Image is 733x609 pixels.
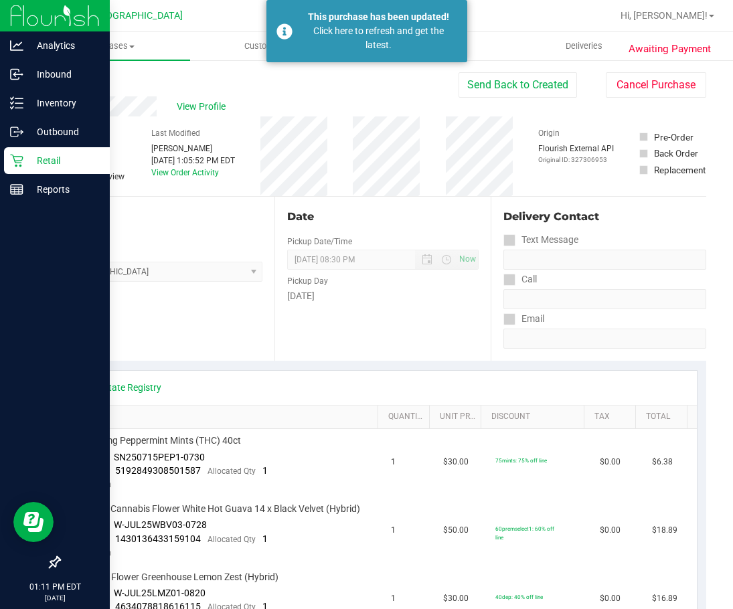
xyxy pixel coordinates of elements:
[629,41,711,57] span: Awaiting Payment
[287,275,328,287] label: Pickup Day
[151,168,219,177] a: View Order Activity
[262,533,268,544] span: 1
[391,524,396,537] span: 1
[23,95,104,111] p: Inventory
[646,412,681,422] a: Total
[10,125,23,139] inline-svg: Outbound
[91,10,183,21] span: [GEOGRAPHIC_DATA]
[23,66,104,82] p: Inbound
[538,155,614,165] p: Original ID: 327306953
[10,96,23,110] inline-svg: Inventory
[443,456,469,468] span: $30.00
[600,456,621,468] span: $0.00
[654,130,694,144] div: Pre-Order
[491,412,578,422] a: Discount
[177,100,230,114] span: View Profile
[300,10,457,24] div: This purchase has been updated!
[503,250,706,270] input: Format: (999) 999-9999
[443,592,469,605] span: $30.00
[6,581,104,593] p: 01:11 PM EDT
[77,434,241,447] span: HT 2.5mg Peppermint Mints (THC) 40ct
[495,594,543,600] span: 40dep: 40% off line
[495,525,554,541] span: 60premselect1: 60% off line
[594,412,630,422] a: Tax
[115,533,201,544] span: 1430136433159104
[503,209,706,225] div: Delivery Contact
[440,412,475,422] a: Unit Price
[151,127,200,139] label: Last Modified
[114,519,207,530] span: W-JUL25WBV03-0728
[208,535,256,544] span: Allocated Qty
[287,209,478,225] div: Date
[10,154,23,167] inline-svg: Retail
[503,289,706,309] input: Format: (999) 999-9999
[652,524,677,537] span: $18.89
[191,40,347,52] span: Customers
[23,37,104,54] p: Analytics
[32,40,190,52] span: Purchases
[652,592,677,605] span: $16.89
[388,412,424,422] a: Quantity
[391,456,396,468] span: 1
[287,236,352,248] label: Pickup Date/Time
[115,465,201,476] span: 5192849308501587
[151,155,235,167] div: [DATE] 1:05:52 PM EDT
[13,502,54,542] iframe: Resource center
[190,32,348,60] a: Customers
[262,465,268,476] span: 1
[495,457,547,464] span: 75mints: 75% off line
[654,147,698,160] div: Back Order
[114,452,205,462] span: SN250715PEP1-0730
[10,183,23,196] inline-svg: Reports
[208,466,256,476] span: Allocated Qty
[6,593,104,603] p: [DATE]
[287,289,478,303] div: [DATE]
[23,124,104,140] p: Outbound
[151,143,235,155] div: [PERSON_NAME]
[459,72,577,98] button: Send Back to Created
[503,270,537,289] label: Call
[503,309,544,329] label: Email
[538,143,614,165] div: Flourish External API
[77,571,278,584] span: FD 3.5g Flower Greenhouse Lemon Zest (Hybrid)
[391,592,396,605] span: 1
[81,381,161,394] a: View State Registry
[443,524,469,537] span: $50.00
[548,40,621,52] span: Deliveries
[23,181,104,197] p: Reports
[10,68,23,81] inline-svg: Inbound
[654,163,706,177] div: Replacement
[606,72,706,98] button: Cancel Purchase
[32,32,190,60] a: Purchases
[77,503,360,515] span: FT 3.5g Cannabis Flower White Hot Guava 14 x Black Velvet (Hybrid)
[600,524,621,537] span: $0.00
[59,209,262,225] div: Location
[114,588,206,598] span: W-JUL25LMZ01-0820
[300,24,457,52] div: Click here to refresh and get the latest.
[652,456,673,468] span: $6.38
[505,32,663,60] a: Deliveries
[600,592,621,605] span: $0.00
[503,230,578,250] label: Text Message
[79,412,373,422] a: SKU
[621,10,708,21] span: Hi, [PERSON_NAME]!
[23,153,104,169] p: Retail
[538,127,560,139] label: Origin
[10,39,23,52] inline-svg: Analytics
